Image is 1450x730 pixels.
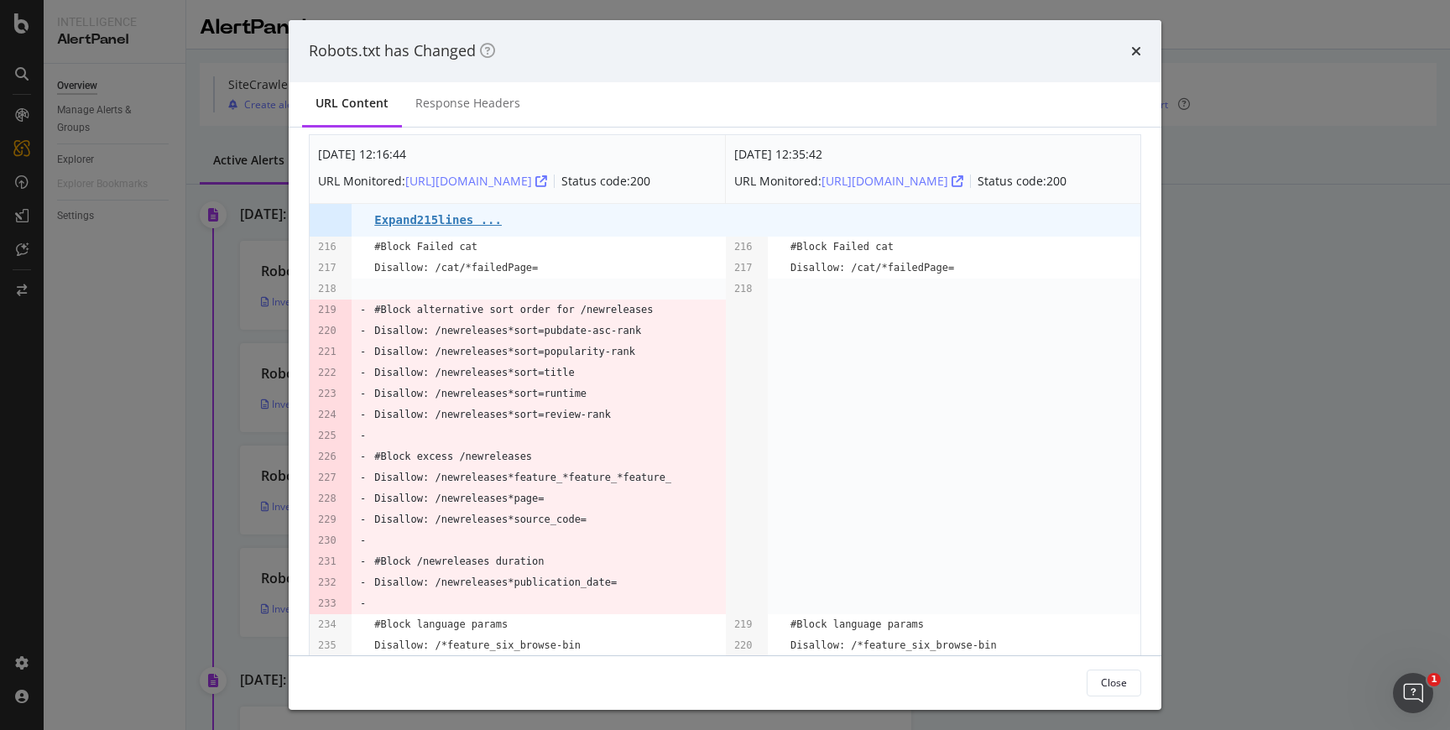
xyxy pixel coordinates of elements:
pre: #Block language params [790,614,924,635]
pre: - [360,488,366,509]
pre: Disallow: /*feature_six_browse-bin [374,635,581,656]
pre: 219 [318,300,336,321]
pre: - [360,321,366,342]
pre: 222 [318,362,336,383]
pre: - [360,446,366,467]
div: URL Monitored: Status code: 200 [318,168,650,195]
pre: 223 [318,383,336,404]
pre: 219 [734,614,753,635]
pre: - [360,342,366,362]
pre: 228 [318,488,336,509]
pre: Disallow: /newreleases*sort=runtime [374,383,587,404]
button: Close [1087,670,1141,696]
pre: - [360,530,366,551]
pre: 234 [318,614,336,635]
div: modal [289,20,1161,710]
pre: Disallow: /newreleases*sort=pubdate-asc-rank [374,321,641,342]
a: [URL][DOMAIN_NAME] [405,173,547,189]
pre: - [360,551,366,572]
pre: 229 [318,509,336,530]
pre: #Block alternative sort order for /newreleases [374,300,653,321]
div: URL Monitored: Status code: 200 [734,168,1067,195]
button: [URL][DOMAIN_NAME] [821,168,963,195]
pre: 224 [318,404,336,425]
pre: #Block Failed cat [374,237,477,258]
pre: 217 [734,258,753,279]
pre: Disallow: /*feature_six_browse-bin [790,635,997,656]
span: 1 [1427,673,1441,686]
div: [URL][DOMAIN_NAME] [405,173,547,190]
a: [URL][DOMAIN_NAME] [821,173,963,189]
pre: - [360,425,366,446]
div: Response Headers [415,95,520,112]
pre: 220 [734,635,753,656]
pre: 220 [318,321,336,342]
pre: 225 [318,425,336,446]
pre: Expand 215 lines ... [374,213,502,227]
pre: #Block Failed cat [790,237,894,258]
pre: - [360,300,366,321]
pre: Disallow: /cat/*failedPage= [790,258,954,279]
pre: - [360,362,366,383]
pre: 216 [734,237,753,258]
pre: - [360,593,366,614]
pre: 218 [318,279,336,300]
div: times [1131,40,1141,62]
div: [DATE] 12:35:42 [734,143,1067,164]
pre: #Block excess /newreleases [374,446,532,467]
pre: Disallow: /newreleases*feature_*feature_*feature_ [374,467,671,488]
pre: 221 [318,342,336,362]
iframe: Intercom live chat [1393,673,1433,713]
pre: Disallow: /newreleases*sort=title [374,362,574,383]
div: Robots.txt has Changed [309,40,495,62]
pre: 216 [318,237,336,258]
pre: Disallow: /newreleases*sort=popularity-rank [374,342,635,362]
div: [URL][DOMAIN_NAME] [821,173,963,190]
pre: Disallow: /cat/*failedPage= [374,258,538,279]
pre: 218 [734,279,753,300]
pre: #Block language params [374,614,508,635]
pre: - [360,404,366,425]
pre: - [360,509,366,530]
pre: 235 [318,635,336,656]
pre: - [360,467,366,488]
pre: 232 [318,572,336,593]
div: [DATE] 12:16:44 [318,143,650,164]
pre: - [360,572,366,593]
pre: Disallow: /newreleases*source_code= [374,509,587,530]
pre: 231 [318,551,336,572]
pre: 230 [318,530,336,551]
pre: Disallow: /newreleases*publication_date= [374,572,617,593]
div: Close [1101,675,1127,690]
pre: - [360,383,366,404]
button: [URL][DOMAIN_NAME] [405,168,547,195]
div: URL Content [316,95,389,112]
pre: 226 [318,446,336,467]
pre: #Block /newreleases duration [374,551,544,572]
pre: Disallow: /newreleases*sort=review-rank [374,404,611,425]
pre: 227 [318,467,336,488]
pre: 217 [318,258,336,279]
pre: Disallow: /newreleases*page= [374,488,544,509]
pre: 233 [318,593,336,614]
